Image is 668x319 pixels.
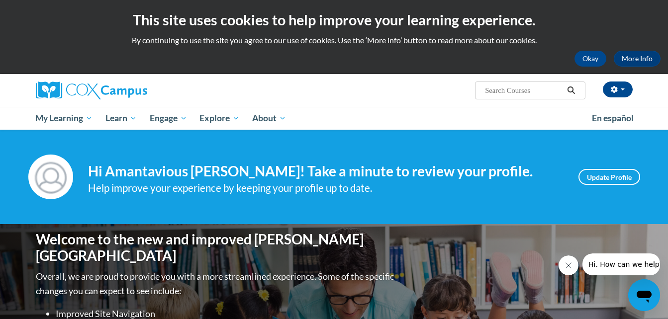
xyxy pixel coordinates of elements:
span: Explore [199,112,239,124]
span: En español [592,113,634,123]
button: Account Settings [603,81,633,97]
a: Learn [99,107,143,130]
a: Update Profile [578,169,640,185]
img: Cox Campus [36,81,147,99]
h1: Welcome to the new and improved [PERSON_NAME][GEOGRAPHIC_DATA] [36,231,396,264]
span: Hi. How can we help? [6,7,81,15]
a: Cox Campus [36,81,225,99]
a: My Learning [29,107,99,130]
a: En español [585,108,640,129]
span: My Learning [35,112,93,124]
div: Help improve your experience by keeping your profile up to date. [88,180,564,196]
a: More Info [614,51,661,67]
div: Main menu [21,107,648,130]
h4: Hi Amantavious [PERSON_NAME]! Take a minute to review your profile. [88,163,564,180]
span: Engage [150,112,187,124]
button: Okay [574,51,606,67]
a: Engage [143,107,193,130]
span: About [252,112,286,124]
a: About [246,107,292,130]
span: Learn [105,112,137,124]
input: Search Courses [484,84,564,96]
a: Explore [193,107,246,130]
iframe: Button to launch messaging window [628,279,660,311]
p: Overall, we are proud to provide you with a more streamlined experience. Some of the specific cha... [36,269,396,298]
img: Profile Image [28,155,73,199]
h2: This site uses cookies to help improve your learning experience. [7,10,661,30]
p: By continuing to use the site you agree to our use of cookies. Use the ‘More info’ button to read... [7,35,661,46]
button: Search [564,84,578,96]
iframe: Message from company [582,253,660,275]
iframe: Close message [559,255,578,275]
